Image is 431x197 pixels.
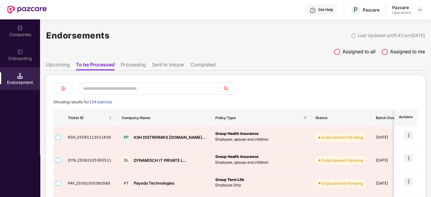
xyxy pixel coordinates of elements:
[322,157,363,163] div: Endorsement Pending
[60,85,67,92] img: svg+xml;base64,PHN2ZyB4bWxucz0iaHR0cDovL3d3dy53My5vcmcvMjAwMC9zdmciIHdpZHRoPSIyNCIgaGVpZ2h0PSIyNC...
[371,126,413,149] td: [DATE]
[390,48,425,55] span: Assigned to me
[215,115,301,120] span: Policy Type
[404,154,413,162] img: icon
[223,82,235,95] button: search
[46,29,109,42] h1: Endorsements
[371,110,413,126] th: Batch Due Date
[7,6,47,14] img: New Pazcare Logo
[302,114,308,122] span: filter
[394,110,418,126] th: Actions
[134,180,174,186] div: Payoda Technologies
[376,115,404,120] span: Batch Due Date
[215,131,258,136] b: Group Health Insurance
[63,110,117,126] th: Ticket ID
[418,7,423,12] img: svg+xml;base64,PHN2ZyBpZD0iRHJvcGRvd24tMzJ4MzIiIHhtbG5zPSJodHRwOi8vd3d3LnczLm9yZy8yMDAwL3N2ZyIgd2...
[17,25,23,31] img: svg+xml;base64,PHN2ZyBpZD0iQ29tcGFuaWVzIiB4bWxucz0iaHR0cDovL3d3dy53My5vcmcvMjAwMC9zdmciIHdpZHRoPS...
[404,131,413,139] img: icon
[68,115,107,120] span: Ticket ID
[371,172,413,195] td: [DATE]
[318,7,333,12] div: Get Help
[342,48,375,55] span: Assigned to all
[215,182,306,188] p: Employee Only
[311,110,371,126] th: Status
[215,154,258,159] b: Group Health Insurance
[322,180,363,186] div: Endorsement Pending
[134,158,187,163] div: DYNAMISCH IT PRIVATE L...
[122,156,131,165] div: DL
[152,62,184,70] li: Sent to Insurer
[351,33,356,38] img: svg+xml;base64,PHN2ZyBpZD0iUmVsb2FkLTMyeDMyIiB4bWxucz0iaHR0cDovL3d3dy53My5vcmcvMjAwMC9zdmciIHdpZH...
[392,10,411,15] div: Operations
[215,177,244,182] b: Group Term Life
[310,7,316,13] img: svg+xml;base64,PHN2ZyBpZD0iSGVscC0zMngzMiIgeG1sbnM9Imh0dHA6Ly93d3cudzMub3JnLzIwMDAvc3ZnIiB3aWR0aD...
[363,7,379,13] div: Pazcare
[122,133,131,142] div: KP
[63,126,117,149] td: KSH_25091113011630
[17,73,23,79] img: svg+xml;base64,PHN2ZyB3aWR0aD0iMTQuNSIgaGVpZ2h0PSIxNC41IiB2aWV3Qm94PSIwIDAgMTYgMTYiIGZpbGw9Im5vbm...
[63,172,117,195] td: PAY_25091005380589
[392,5,411,10] div: Pazcare
[223,86,235,91] span: search
[46,62,70,70] li: Upcoming
[215,160,306,165] p: Employee, spouse and children
[215,137,306,142] p: Employee, spouse and children
[134,135,206,140] div: KSH DISTRIPARKS [DOMAIN_NAME]...
[53,100,113,104] span: Showing results for
[76,62,115,70] li: To be Processed
[303,116,307,120] span: filter
[371,149,413,172] td: [DATE]
[190,62,216,70] li: Completed
[358,32,425,39] div: Last Updated on 05:43 pm[DATE]
[17,49,23,55] img: svg+xml;base64,PHN2ZyB3aWR0aD0iMjAiIGhlaWdodD0iMjAiIHZpZXdCb3g9IjAgMCAyMCAyMCIgZmlsbD0ibm9uZSIgeG...
[322,134,363,140] div: Endorsement Pending
[354,6,358,13] span: P
[121,62,146,70] li: Processing
[89,100,113,104] span: 154 batches.
[117,110,210,126] th: Company Name
[122,179,131,188] div: PT
[404,177,413,185] img: icon
[63,149,117,172] td: DYN_25082105383511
